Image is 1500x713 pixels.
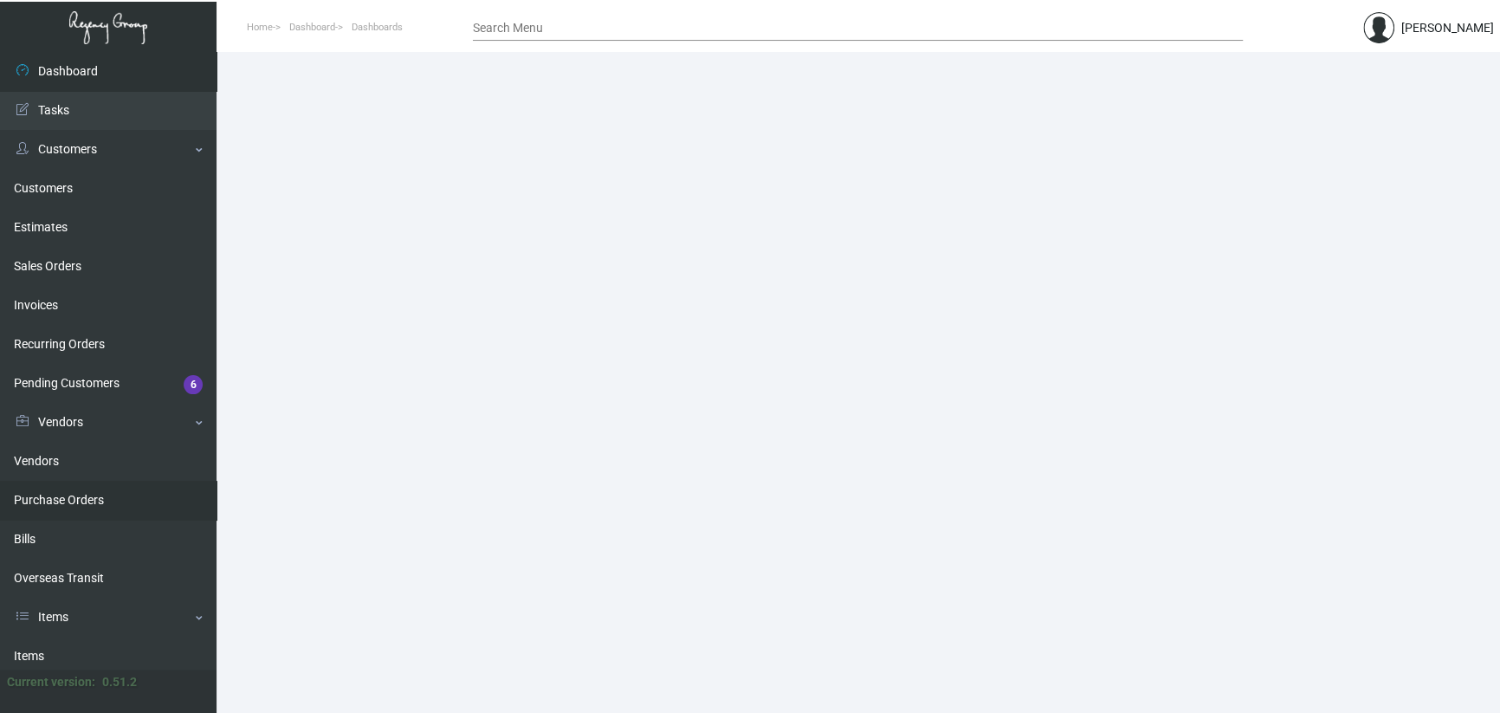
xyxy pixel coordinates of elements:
span: Dashboard [289,22,335,33]
span: Home [247,22,273,33]
div: 0.51.2 [102,673,137,691]
div: [PERSON_NAME] [1401,19,1494,37]
div: Current version: [7,673,95,691]
span: Dashboards [352,22,403,33]
img: admin@bootstrapmaster.com [1363,12,1394,43]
